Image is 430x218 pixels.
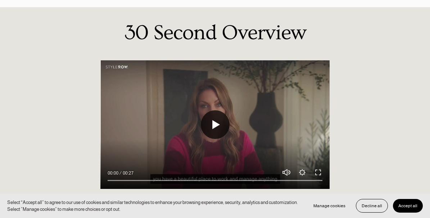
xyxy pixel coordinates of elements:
[108,178,322,183] input: Seek
[308,199,351,213] button: Manage cookies
[201,110,230,139] button: Play
[356,199,388,213] button: Decline all
[108,170,120,177] div: Current time
[393,199,423,213] button: Accept all
[7,199,301,213] p: Select “Accept all” to agree to our use of cookies and similar technologies to enhance your brows...
[120,170,135,177] div: Duration
[313,203,345,208] span: Manage cookies
[50,22,379,44] h1: 30 Second Overview
[362,203,382,208] span: Decline all
[398,203,417,208] span: Accept all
